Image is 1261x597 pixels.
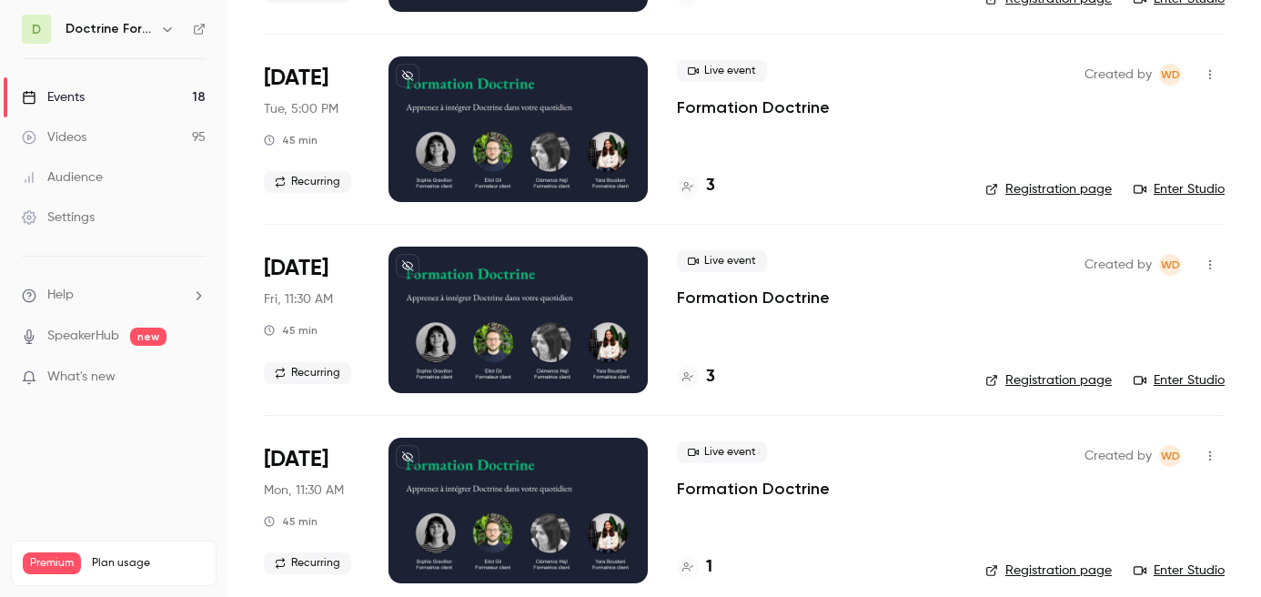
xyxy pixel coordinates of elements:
h6: Doctrine Formation Avocats [66,20,153,38]
span: Recurring [264,171,351,193]
a: Formation Doctrine [677,478,830,500]
h4: 1 [706,555,712,580]
div: Sep 19 Fri, 11:30 AM (Europe/Paris) [264,247,359,392]
div: 45 min [264,133,318,147]
a: Enter Studio [1134,371,1225,390]
a: SpeakerHub [47,327,119,346]
span: Recurring [264,362,351,384]
span: new [130,328,166,346]
span: Webinar Doctrine [1159,254,1181,276]
div: Sep 22 Mon, 11:30 AM (Europe/Paris) [264,438,359,583]
span: Webinar Doctrine [1159,64,1181,86]
a: 1 [677,555,712,580]
span: Created by [1084,445,1152,467]
a: Enter Studio [1134,562,1225,580]
span: WD [1161,254,1180,276]
a: Registration page [985,180,1112,198]
span: What's new [47,368,116,387]
span: [DATE] [264,254,328,283]
a: Enter Studio [1134,180,1225,198]
span: [DATE] [264,64,328,93]
a: Registration page [985,371,1112,390]
span: WD [1161,64,1180,86]
iframe: Noticeable Trigger [184,369,206,386]
span: [DATE] [264,445,328,474]
div: Events [22,88,85,106]
a: 3 [677,365,715,390]
h4: 3 [706,174,715,198]
span: Webinar Doctrine [1159,445,1181,467]
span: Live event [677,60,767,82]
span: Recurring [264,552,351,574]
span: Plan usage [92,556,205,571]
div: Audience [22,168,103,187]
div: Settings [22,208,95,227]
span: Help [47,286,74,305]
a: Formation Doctrine [677,96,830,118]
div: 45 min [264,514,318,529]
li: help-dropdown-opener [22,286,206,305]
div: Videos [22,128,86,147]
div: 45 min [264,323,318,338]
span: Live event [677,441,767,463]
a: 3 [677,174,715,198]
span: Created by [1084,64,1152,86]
h4: 3 [706,365,715,390]
span: Tue, 5:00 PM [264,100,338,118]
span: WD [1161,445,1180,467]
div: Sep 16 Tue, 5:00 PM (Europe/Paris) [264,56,359,202]
a: Formation Doctrine [677,287,830,309]
span: D [32,20,41,39]
span: Premium [23,552,81,574]
span: Fri, 11:30 AM [264,290,333,309]
span: Mon, 11:30 AM [264,481,344,500]
span: Created by [1084,254,1152,276]
span: Live event [677,250,767,272]
a: Registration page [985,562,1112,580]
